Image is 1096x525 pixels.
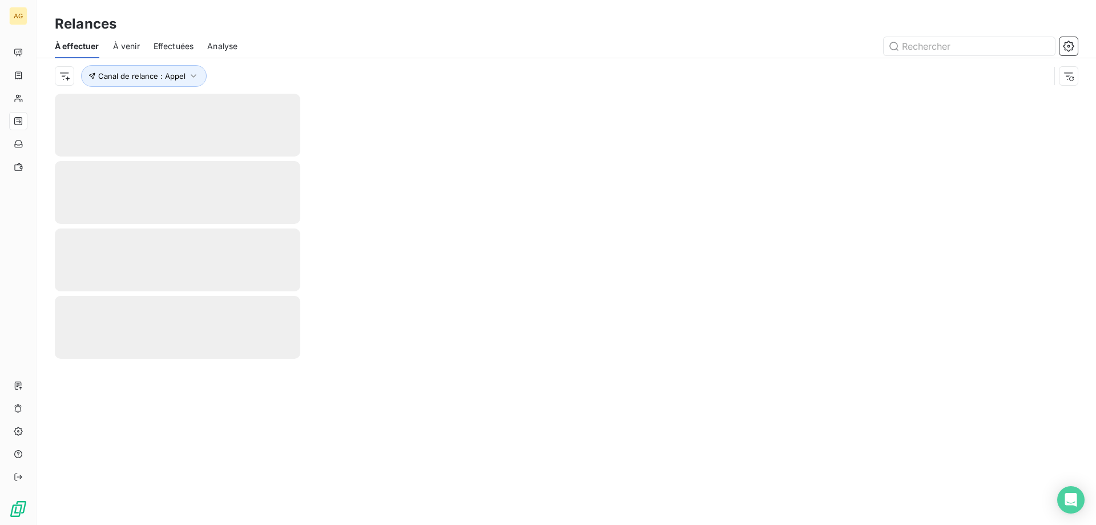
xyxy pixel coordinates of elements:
[81,65,207,87] button: Canal de relance : Appel
[1057,486,1085,514] div: Open Intercom Messenger
[98,71,186,81] span: Canal de relance : Appel
[113,41,140,52] span: À venir
[154,41,194,52] span: Effectuées
[207,41,237,52] span: Analyse
[9,500,27,518] img: Logo LeanPay
[9,7,27,25] div: AG
[55,14,116,34] h3: Relances
[55,41,99,52] span: À effectuer
[884,37,1055,55] input: Rechercher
